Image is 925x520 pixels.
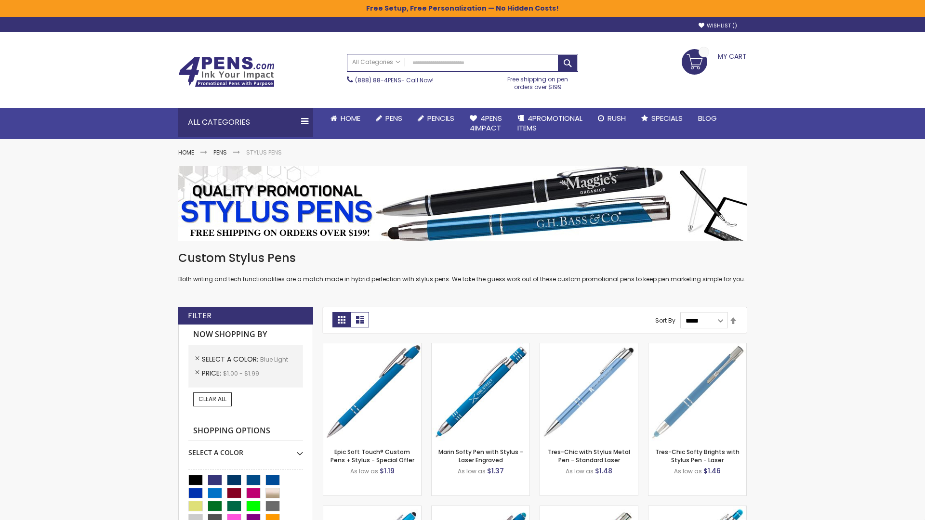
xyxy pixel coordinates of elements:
strong: Stylus Pens [246,148,282,156]
span: Pencils [427,113,454,123]
span: As low as [674,467,702,475]
span: Price [202,368,223,378]
div: Both writing and tech functionalities are a match made in hybrid perfection with stylus pens. We ... [178,250,747,284]
a: Phoenix Softy Brights with Stylus Pen - Laser-Blue - Light [648,506,746,514]
strong: Shopping Options [188,421,303,442]
span: - Call Now! [355,76,434,84]
a: Marin Softy Pen with Stylus - Laser Engraved [438,448,523,464]
strong: Filter [188,311,211,321]
a: Epic Soft Touch® Custom Pens + Stylus - Special Offer [330,448,414,464]
span: 4PROMOTIONAL ITEMS [517,113,582,133]
a: Pens [368,108,410,129]
span: Rush [608,113,626,123]
a: (888) 88-4PENS [355,76,401,84]
a: Marin Softy Pen with Stylus - Laser Engraved-Blue - Light [432,343,529,351]
strong: Grid [332,312,351,327]
img: Stylus Pens [178,166,747,241]
a: Tres-Chic Softy Brights with Stylus Pen - Laser-Blue - Light [648,343,746,351]
span: All Categories [352,58,400,66]
a: 4P-MS8B-Blue - Light [323,343,421,351]
span: Specials [651,113,683,123]
span: Home [341,113,360,123]
a: 4PROMOTIONALITEMS [510,108,590,139]
a: Ellipse Softy Brights with Stylus Pen - Laser-Blue - Light [432,506,529,514]
span: As low as [350,467,378,475]
a: Blog [690,108,725,129]
img: 4P-MS8B-Blue - Light [323,343,421,441]
a: Tres-Chic Touch Pen - Standard Laser-Blue - Light [540,506,638,514]
span: As low as [566,467,594,475]
span: Select A Color [202,354,260,364]
div: Select A Color [188,441,303,457]
a: Tres-Chic Softy Brights with Stylus Pen - Laser [655,448,740,464]
a: Pencils [410,108,462,129]
div: Free shipping on pen orders over $199 [498,72,579,91]
span: 4Pens 4impact [470,113,502,133]
img: Tres-Chic with Stylus Metal Pen - Standard Laser-Blue - Light [540,343,638,441]
a: Ellipse Stylus Pen - Standard Laser-Blue - Light [323,506,421,514]
a: Clear All [193,392,232,406]
img: Marin Softy Pen with Stylus - Laser Engraved-Blue - Light [432,343,529,441]
img: 4Pens Custom Pens and Promotional Products [178,56,275,87]
a: All Categories [347,54,405,70]
img: Tres-Chic Softy Brights with Stylus Pen - Laser-Blue - Light [648,343,746,441]
span: $1.00 - $1.99 [223,369,259,377]
span: $1.19 [380,466,395,476]
a: Pens [213,148,227,156]
strong: Now Shopping by [188,325,303,345]
a: Tres-Chic with Stylus Metal Pen - Standard Laser [548,448,630,464]
a: 4Pens4impact [462,108,510,139]
span: As low as [458,467,486,475]
span: $1.48 [595,466,612,476]
a: Tres-Chic with Stylus Metal Pen - Standard Laser-Blue - Light [540,343,638,351]
span: Blog [698,113,717,123]
a: Rush [590,108,634,129]
span: $1.46 [703,466,721,476]
h1: Custom Stylus Pens [178,250,747,266]
label: Sort By [655,316,675,325]
a: Wishlist [699,22,737,29]
span: Clear All [198,395,226,403]
a: Home [178,148,194,156]
div: All Categories [178,108,313,137]
span: Blue Light [260,355,288,364]
span: Pens [385,113,402,123]
a: Home [323,108,368,129]
a: Specials [634,108,690,129]
span: $1.37 [487,466,504,476]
